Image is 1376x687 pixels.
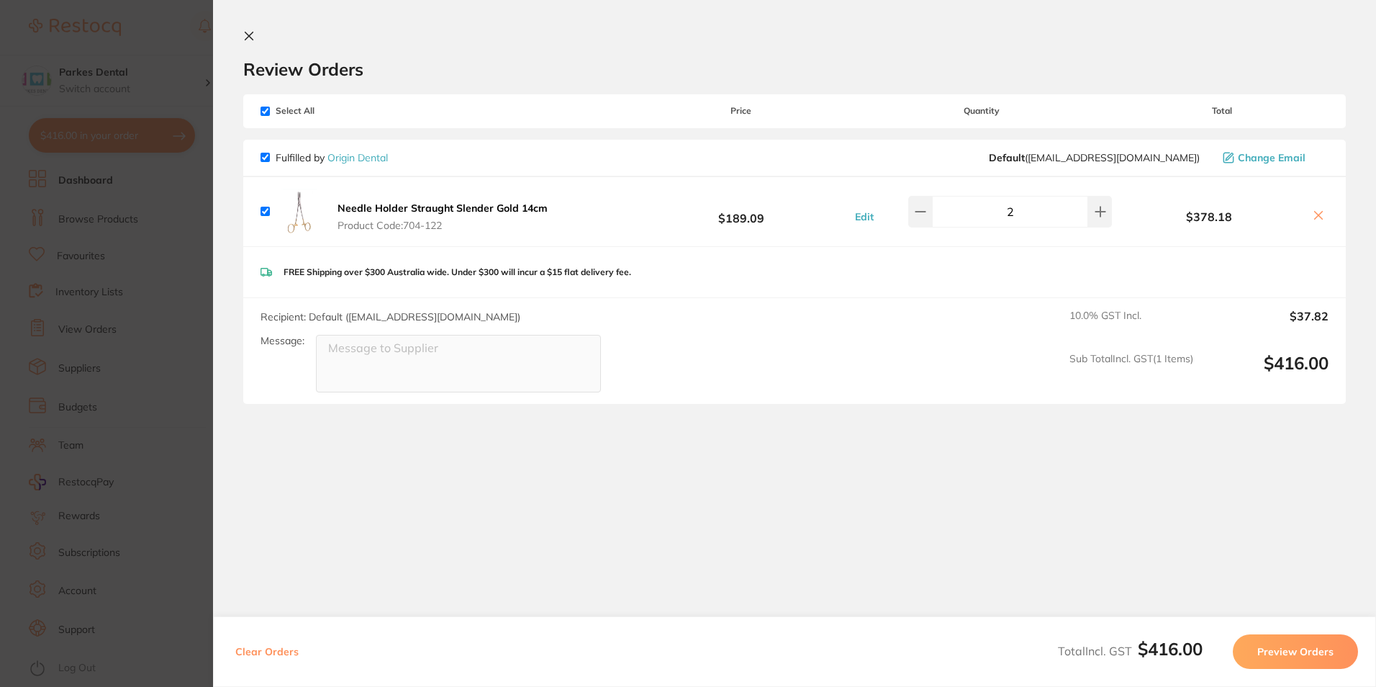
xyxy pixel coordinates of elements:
[276,189,322,235] img: Z3ZxYmZvZA
[1205,310,1329,341] output: $37.82
[261,106,404,116] span: Select All
[243,58,1346,80] h2: Review Orders
[261,335,304,347] label: Message:
[848,106,1115,116] span: Quantity
[284,267,631,277] p: FREE Shipping over $300 Australia wide. Under $300 will incur a $15 flat delivery fee.
[1138,638,1203,660] b: $416.00
[634,106,848,116] span: Price
[276,152,388,163] p: Fulfilled by
[1233,634,1358,669] button: Preview Orders
[261,310,520,323] span: Recipient: Default ( [EMAIL_ADDRESS][DOMAIN_NAME] )
[1069,353,1193,392] span: Sub Total Incl. GST ( 1 Items)
[989,152,1200,163] span: info@origindental.com.au
[1115,106,1329,116] span: Total
[333,202,552,232] button: Needle Holder Straught Slender Gold 14cm Product Code:704-122
[1069,310,1193,341] span: 10.0 % GST Incl.
[338,220,548,231] span: Product Code: 704-122
[231,634,303,669] button: Clear Orders
[1205,353,1329,392] output: $416.00
[634,198,848,225] b: $189.09
[1238,152,1305,163] span: Change Email
[1218,151,1329,164] button: Change Email
[1115,210,1303,223] b: $378.18
[338,202,548,215] b: Needle Holder Straught Slender Gold 14cm
[989,151,1025,164] b: Default
[327,151,388,164] a: Origin Dental
[851,210,878,223] button: Edit
[1058,644,1203,658] span: Total Incl. GST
